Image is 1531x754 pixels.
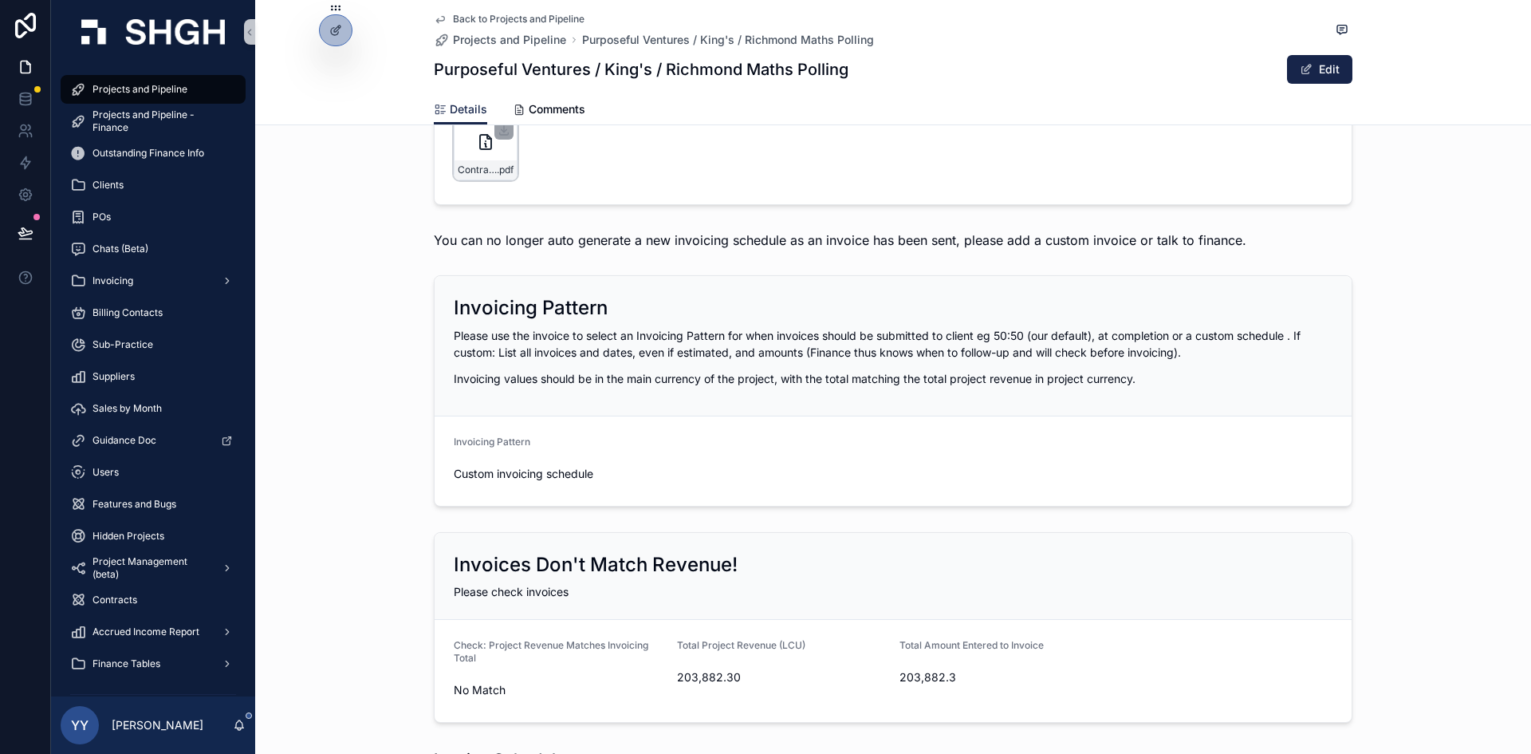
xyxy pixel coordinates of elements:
[453,32,566,48] span: Projects and Pipeline
[454,370,1332,387] p: Invoicing values should be in the main currency of the project, with the total matching the total...
[582,32,874,48] a: Purposeful Ventures / King's / Richmond Maths Polling
[458,164,497,176] span: Contract-PF-to-RP-for-Numeracy-Attitudes---Signed-SH---21.07.2025
[454,327,1332,361] p: Please use the invoice to select an Invoicing Pattern for when invoices should be submitted to cl...
[899,639,1044,651] span: Total Amount Entered to Invoice
[454,682,664,698] span: No Match
[61,107,246,136] a: Projects and Pipeline - Finance
[434,58,848,81] h1: Purposeful Ventures / King's / Richmond Maths Polling
[92,530,164,543] span: Hidden Projects
[61,298,246,327] a: Billing Contacts
[92,555,209,581] span: Project Management (beta)
[61,586,246,614] a: Contracts
[454,295,608,321] h2: Invoicing Pattern
[529,101,585,117] span: Comments
[899,669,1110,685] span: 203,882.3
[92,83,187,96] span: Projects and Pipeline
[677,639,805,651] span: Total Project Revenue (LCU)
[454,436,530,448] span: Invoicing Pattern
[453,13,584,26] span: Back to Projects and Pipeline
[513,95,585,127] a: Comments
[92,274,133,287] span: Invoicing
[61,235,246,263] a: Chats (Beta)
[677,669,888,685] span: 203,882.30
[454,552,738,578] h2: Invoices Don't Match Revenue!
[71,716,89,735] span: YY
[92,306,163,319] span: Billing Contacts
[61,75,246,104] a: Projects and Pipeline
[92,109,230,134] span: Projects and Pipeline - Finance
[497,164,514,176] span: .pdf
[92,466,119,479] span: Users
[61,330,246,359] a: Sub-Practice
[92,657,160,670] span: Finance Tables
[61,394,246,423] a: Sales by Month
[61,554,246,582] a: Project Management (beta)
[61,139,246,168] a: Outstanding Finance Info
[61,490,246,519] a: Features and Bugs
[92,434,156,447] span: Guidance Doc
[92,211,111,223] span: POs
[454,466,664,482] span: Custom invoicing schedule
[92,594,137,606] span: Contracts
[61,618,246,646] a: Accrued Income Report
[81,19,225,45] img: App logo
[454,585,569,598] span: Please check invoices
[434,13,584,26] a: Back to Projects and Pipeline
[61,522,246,551] a: Hidden Projects
[92,402,162,415] span: Sales by Month
[434,95,487,125] a: Details
[92,370,135,383] span: Suppliers
[1287,55,1352,84] button: Edit
[112,717,203,733] p: [PERSON_NAME]
[92,626,199,638] span: Accrued Income Report
[454,639,648,664] span: Check: Project Revenue Matches Invoicing Total
[61,649,246,678] a: Finance Tables
[61,362,246,391] a: Suppliers
[61,203,246,231] a: POs
[434,231,1246,250] h4: You can no longer auto generate a new invoicing schedule as an invoice has been sent, please add ...
[450,101,487,117] span: Details
[92,147,204,160] span: Outstanding Finance Info
[434,32,566,48] a: Projects and Pipeline
[92,498,176,511] span: Features and Bugs
[61,458,246,487] a: Users
[92,179,124,191] span: Clients
[61,171,246,199] a: Clients
[51,64,255,697] div: scrollable content
[61,266,246,295] a: Invoicing
[61,426,246,455] a: Guidance Doc
[92,243,148,255] span: Chats (Beta)
[92,338,153,351] span: Sub-Practice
